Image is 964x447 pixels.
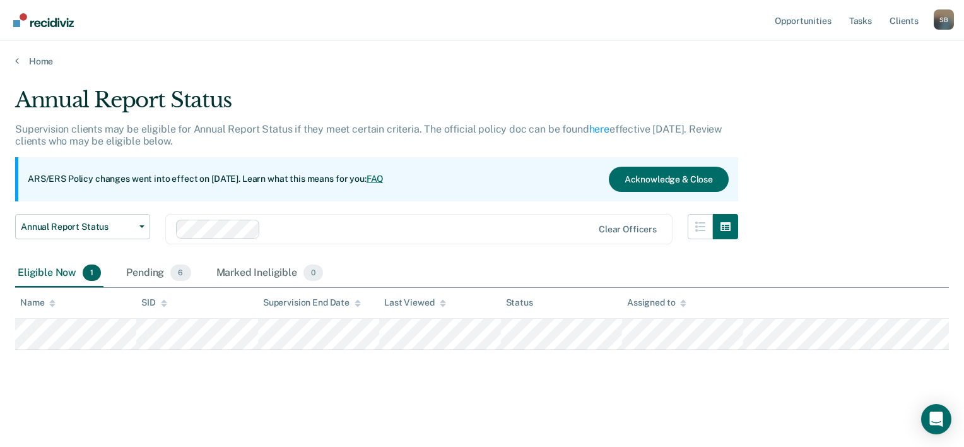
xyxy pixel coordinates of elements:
[141,297,167,308] div: SID
[303,265,323,281] span: 0
[15,259,103,287] div: Eligible Now1
[367,174,384,184] a: FAQ
[124,259,193,287] div: Pending6
[599,224,657,235] div: Clear officers
[263,297,361,308] div: Supervision End Date
[506,297,533,308] div: Status
[921,404,951,434] div: Open Intercom Messenger
[627,297,686,308] div: Assigned to
[384,297,445,308] div: Last Viewed
[83,265,101,281] span: 1
[589,123,609,135] a: here
[21,222,134,232] span: Annual Report Status
[20,297,56,308] div: Name
[934,9,954,30] div: S B
[609,167,729,192] button: Acknowledge & Close
[28,173,384,186] p: ARS/ERS Policy changes went into effect on [DATE]. Learn what this means for you:
[934,9,954,30] button: Profile dropdown button
[13,13,74,27] img: Recidiviz
[170,265,191,281] span: 6
[15,87,738,123] div: Annual Report Status
[214,259,326,287] div: Marked Ineligible0
[15,123,722,147] p: Supervision clients may be eligible for Annual Report Status if they meet certain criteria. The o...
[15,56,949,67] a: Home
[15,214,150,239] button: Annual Report Status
